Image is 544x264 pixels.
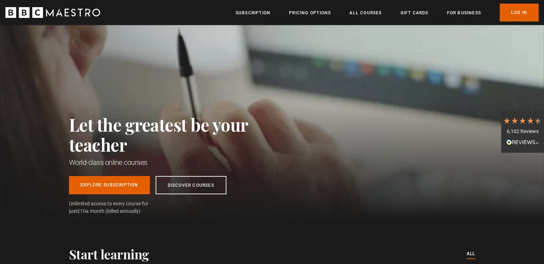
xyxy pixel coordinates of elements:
span: Unlimited access to every course for just a month (billed annually) [69,200,166,215]
span: £10 [77,208,86,214]
a: For business [447,9,481,16]
div: 6,102 ReviewsRead All Reviews [501,111,544,153]
svg: BBC Maestro [5,7,100,18]
a: Pricing Options [289,9,331,16]
h2: Let the greatest be your teacher [69,114,280,155]
h1: World-class online courses [69,157,280,167]
nav: Primary [236,4,539,21]
a: Gift Cards [400,9,428,16]
a: Explore Subscription [69,176,150,194]
a: Discover Courses [156,176,226,194]
a: Subscription [236,9,270,16]
div: 6,102 Reviews [503,128,542,135]
div: Read All Reviews [503,139,542,147]
a: Log In [500,4,539,21]
a: All Courses [349,9,382,16]
img: REVIEWS.io [506,140,539,145]
div: 4.7 Stars [503,117,542,124]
